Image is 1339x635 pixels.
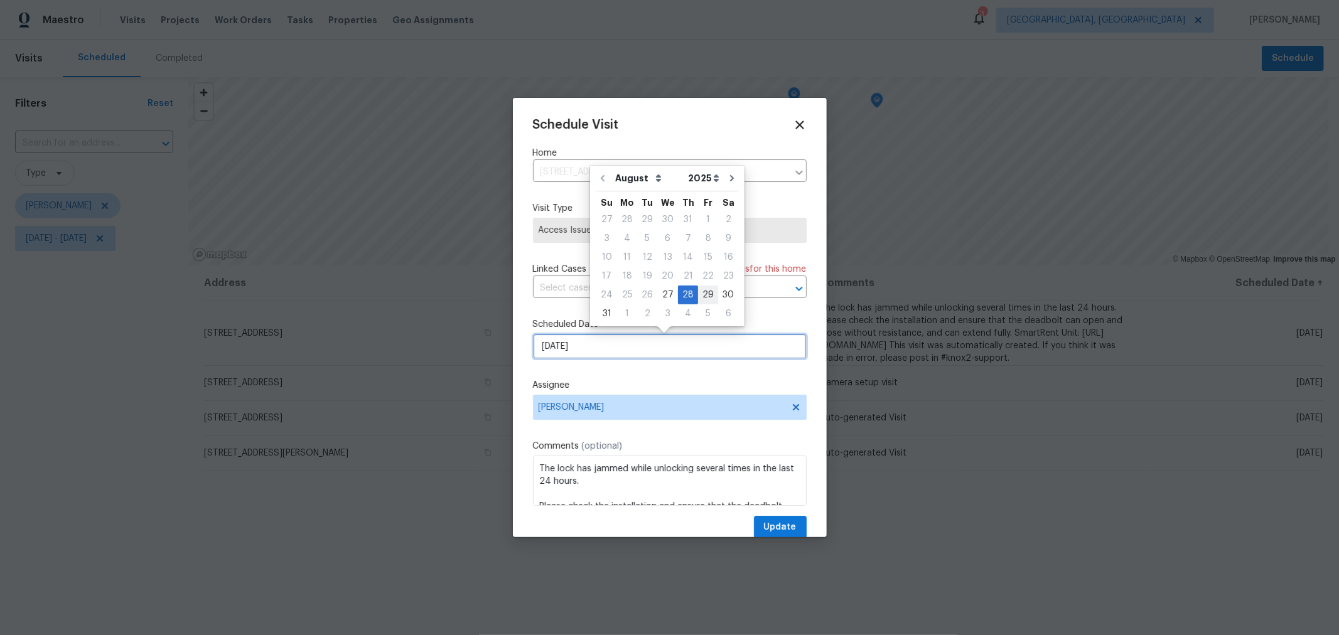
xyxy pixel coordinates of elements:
[533,119,619,131] span: Schedule Visit
[657,305,678,323] div: 3
[698,286,718,304] div: 29
[617,305,637,323] div: 1
[718,210,738,229] div: Sat Aug 02 2025
[698,211,718,228] div: 1
[793,118,807,132] span: Close
[539,224,801,237] span: Access Issues
[657,267,678,285] div: 20
[637,248,657,267] div: Tue Aug 12 2025
[533,456,807,506] textarea: The lock has jammed while unlocking several times in the last 24 hours. Please check the installa...
[533,279,772,298] input: Select cases
[718,248,738,267] div: Sat Aug 16 2025
[678,267,698,285] div: 21
[698,248,718,266] div: 15
[678,248,698,266] div: 14
[539,402,785,412] span: [PERSON_NAME]
[678,211,698,228] div: 31
[596,229,617,248] div: Sun Aug 03 2025
[718,248,738,266] div: 16
[533,318,807,331] label: Scheduled Date
[698,210,718,229] div: Fri Aug 01 2025
[678,285,698,304] div: Thu Aug 28 2025
[657,211,678,228] div: 30
[678,210,698,229] div: Thu Jul 31 2025
[657,267,678,285] div: Wed Aug 20 2025
[596,248,617,267] div: Sun Aug 10 2025
[682,198,694,207] abbr: Thursday
[617,267,637,285] div: Mon Aug 18 2025
[754,516,807,539] button: Update
[637,248,657,266] div: 12
[612,169,685,188] select: Month
[718,229,738,248] div: Sat Aug 09 2025
[637,286,657,304] div: 26
[698,285,718,304] div: Fri Aug 29 2025
[593,166,612,191] button: Go to previous month
[617,248,637,266] div: 11
[637,304,657,323] div: Tue Sep 02 2025
[533,163,788,182] input: Enter in an address
[596,267,617,285] div: Sun Aug 17 2025
[637,230,657,247] div: 5
[617,267,637,285] div: 18
[657,229,678,248] div: Wed Aug 06 2025
[718,286,738,304] div: 30
[533,202,807,215] label: Visit Type
[637,285,657,304] div: Tue Aug 26 2025
[620,198,634,207] abbr: Monday
[596,304,617,323] div: Sun Aug 31 2025
[718,285,738,304] div: Sat Aug 30 2025
[678,230,698,247] div: 7
[678,248,698,267] div: Thu Aug 14 2025
[718,211,738,228] div: 2
[617,285,637,304] div: Mon Aug 25 2025
[723,166,741,191] button: Go to next month
[617,211,637,228] div: 28
[718,230,738,247] div: 9
[678,229,698,248] div: Thu Aug 07 2025
[698,267,718,285] div: 22
[764,520,797,535] span: Update
[698,304,718,323] div: Fri Sep 05 2025
[533,379,807,392] label: Assignee
[617,286,637,304] div: 25
[617,304,637,323] div: Mon Sep 01 2025
[678,267,698,285] div: Thu Aug 21 2025
[617,230,637,247] div: 4
[698,230,718,247] div: 8
[637,267,657,285] div: 19
[637,211,657,228] div: 29
[637,210,657,229] div: Tue Jul 29 2025
[657,304,678,323] div: Wed Sep 03 2025
[698,229,718,248] div: Fri Aug 08 2025
[533,334,807,359] input: M/D/YYYY
[533,263,587,275] span: Linked Cases
[718,305,738,323] div: 6
[698,267,718,285] div: Fri Aug 22 2025
[718,267,738,285] div: Sat Aug 23 2025
[596,267,617,285] div: 17
[657,248,678,267] div: Wed Aug 13 2025
[678,304,698,323] div: Thu Sep 04 2025
[657,248,678,266] div: 13
[657,285,678,304] div: Wed Aug 27 2025
[657,210,678,229] div: Wed Jul 30 2025
[596,285,617,304] div: Sun Aug 24 2025
[617,229,637,248] div: Mon Aug 04 2025
[637,267,657,285] div: Tue Aug 19 2025
[642,198,653,207] abbr: Tuesday
[718,267,738,285] div: 23
[698,248,718,267] div: Fri Aug 15 2025
[533,440,807,452] label: Comments
[723,198,734,207] abbr: Saturday
[678,286,698,304] div: 28
[661,198,675,207] abbr: Wednesday
[617,210,637,229] div: Mon Jul 28 2025
[637,305,657,323] div: 2
[678,305,698,323] div: 4
[582,442,623,451] span: (optional)
[596,211,617,228] div: 27
[601,198,613,207] abbr: Sunday
[685,169,723,188] select: Year
[698,305,718,323] div: 5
